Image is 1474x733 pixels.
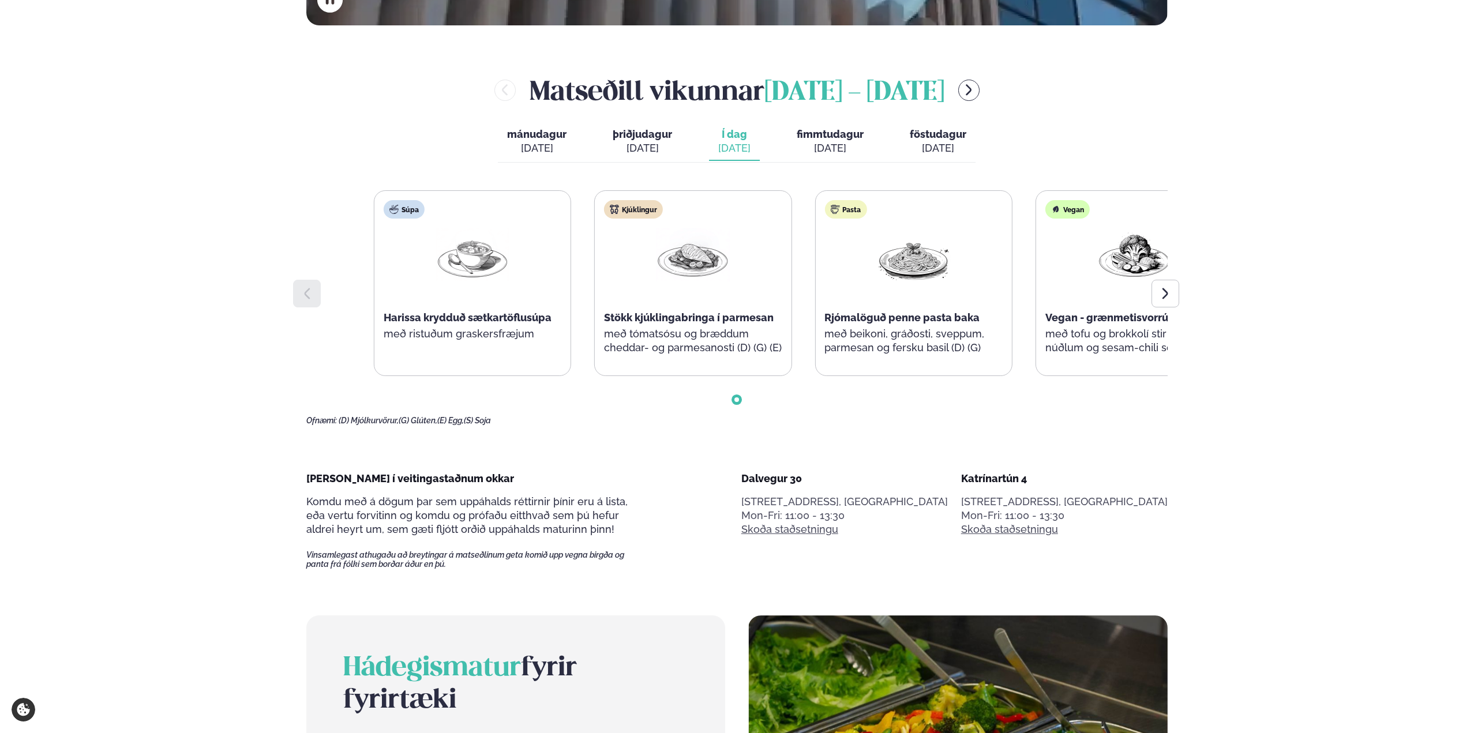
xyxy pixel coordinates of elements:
span: fimmtudagur [797,128,864,140]
p: með tómatsósu og bræddum cheddar- og parmesanosti (D) (G) (E) [604,327,782,355]
span: mánudagur [507,128,567,140]
button: mánudagur [DATE] [498,123,576,161]
a: Cookie settings [12,698,35,721]
span: föstudagur [910,128,966,140]
span: [PERSON_NAME] í veitingastaðnum okkar [306,472,514,484]
span: þriðjudagur [613,128,672,140]
img: soup.svg [389,205,399,214]
span: (E) Egg, [437,416,464,425]
p: [STREET_ADDRESS], [GEOGRAPHIC_DATA] [961,495,1168,509]
span: Stökk kjúklingabringa í parmesan [604,311,774,324]
div: [DATE] [797,141,864,155]
button: Í dag [DATE] [709,123,760,161]
span: (D) Mjólkurvörur, [339,416,399,425]
span: Komdu með á dögum þar sem uppáhalds réttirnir þínir eru á lista, eða vertu forvitinn og komdu og ... [306,495,628,535]
img: Vegan.svg [1051,205,1060,214]
div: Kjúklingur [604,200,663,219]
a: Skoða staðsetningu [961,523,1058,536]
div: Mon-Fri: 11:00 - 13:30 [961,509,1168,523]
div: [DATE] [507,141,567,155]
button: þriðjudagur [DATE] [603,123,681,161]
span: Go to slide 1 [734,397,739,402]
span: Hádegismatur [343,656,521,681]
span: Vegan - grænmetisvorrúllur [1045,311,1186,324]
img: Spagetti.png [876,228,950,281]
span: (G) Glúten, [399,416,437,425]
div: [DATE] [910,141,966,155]
span: Vinsamlegast athugaðu að breytingar á matseðlinum geta komið upp vegna birgða og panta frá fólki ... [306,550,644,569]
p: með tofu og brokkolí stir fry, núðlum og sesam-chili sósu (S) (G) [1045,327,1223,355]
div: Katrínartún 4 [961,472,1168,486]
img: chicken.svg [610,205,619,214]
img: Vegan.png [1097,228,1171,281]
div: Súpa [384,200,425,219]
span: [DATE] - [DATE] [764,80,944,106]
p: [STREET_ADDRESS], [GEOGRAPHIC_DATA] [741,495,948,509]
a: Skoða staðsetningu [741,523,838,536]
span: Rjómalöguð penne pasta baka [824,311,980,324]
p: með beikoni, gráðosti, sveppum, parmesan og fersku basil (D) (G) [824,327,1002,355]
img: pasta.svg [830,205,839,214]
button: menu-btn-right [958,80,980,101]
span: Í dag [718,127,751,141]
div: Mon-Fri: 11:00 - 13:30 [741,509,948,523]
div: Pasta [824,200,867,219]
h2: fyrir fyrirtæki [343,652,688,717]
div: [DATE] [613,141,672,155]
div: Vegan [1045,200,1090,219]
div: Dalvegur 30 [741,472,948,486]
span: (S) Soja [464,416,491,425]
img: Chicken-breast.png [656,228,730,281]
span: Harissa krydduð sætkartöflusúpa [384,311,552,324]
img: Soup.png [436,228,509,281]
button: menu-btn-left [494,80,516,101]
button: fimmtudagur [DATE] [787,123,873,161]
h2: Matseðill vikunnar [530,72,944,109]
p: með ristuðum graskersfræjum [384,327,561,341]
button: föstudagur [DATE] [901,123,976,161]
span: Ofnæmi: [306,416,337,425]
div: [DATE] [718,141,751,155]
